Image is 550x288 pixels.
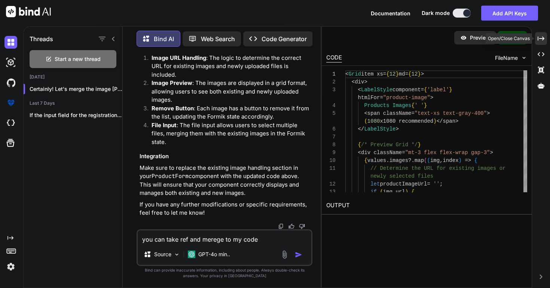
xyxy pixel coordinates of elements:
span: } [418,71,421,77]
span: > [487,110,490,116]
span: > [455,118,458,124]
div: 5 [326,110,336,117]
span: productImageUrl [380,181,427,187]
p: Source [154,251,171,258]
div: 6 [326,125,336,133]
span: htmlFor [358,95,380,101]
span: LabelStyle [361,87,392,93]
span: ' ' [415,102,424,108]
span: let [370,181,380,187]
span: map [415,157,424,163]
span: newly selected files [370,173,433,179]
div: 8 [326,141,336,149]
li: : The logic to determine the correct URL for existing images and newly uploaded files is included. [146,54,311,79]
span: ( [380,189,383,195]
span: , [440,157,443,163]
span: 'label' [427,87,449,93]
span: "text-xs text-gray-400" [415,110,487,116]
li: : The file input allows users to select multiple files, merging them with the existing images in ... [146,121,311,147]
strong: Image Preview [152,79,192,86]
span: if [370,189,377,195]
strong: Remove Button [152,105,194,112]
img: darkAi-studio [4,56,17,69]
img: copy [278,223,284,229]
p: Web Search [201,34,235,43]
span: ( [427,157,430,163]
span: url [395,189,405,195]
li: : Each image has a button to remove it from the list, updating the Formik state accordingly. [146,104,311,121]
span: } [424,102,427,108]
span: { [412,189,415,195]
span: Start a new thread [55,55,101,63]
span: Dark mode [422,9,450,17]
span: /* Preview Grid */ [361,142,418,148]
span: 1080 [367,118,380,124]
div: 11 [326,165,336,172]
span: => [465,157,471,163]
span: > [490,150,493,156]
span: Documentation [371,10,410,16]
span: md [399,71,405,77]
span: = [380,95,383,101]
div: 9 [326,149,336,157]
span: '' [433,181,440,187]
span: > [421,71,424,77]
span: x1080 recommended [380,118,433,124]
button: Documentation [371,9,410,17]
div: 7 [326,133,336,141]
span: } [395,71,398,77]
p: If the input field for the registration... [30,111,122,119]
p: Make sure to replace the existing image handling section in your component with the updated code ... [140,164,311,197]
span: </ [358,126,364,132]
span: } [418,142,421,148]
img: GPT-4o mini [188,251,195,258]
span: 12 [389,71,396,77]
strong: Image URL Handling [152,54,206,61]
span: < [364,110,367,116]
span: LabelStyle [364,126,395,132]
div: Open/Close Canvas [486,33,532,44]
span: div [355,79,364,85]
span: Images [392,102,411,108]
img: cloudideIcon [4,117,17,129]
span: img [383,189,392,195]
p: Preview [470,34,490,42]
li: : The images are displayed in a grid format, allowing users to see both existing and newly upload... [146,79,311,104]
span: images [389,157,408,163]
span: = [421,87,424,93]
span: < [358,150,361,156]
p: Certainly! Let's merge the image [PERSON_NAME]... [30,85,122,93]
h2: [DATE] [24,74,122,80]
p: GPT-4o min.. [198,251,230,258]
span: { [408,71,411,77]
h1: Threads [30,34,53,43]
span: > [430,95,433,101]
span: values [367,157,386,163]
span: component [392,87,421,93]
span: } [449,87,452,93]
code: ProductForm [152,172,189,180]
strong: File Input [152,122,177,129]
span: > [364,79,367,85]
img: Bind AI [6,6,51,17]
span: { [358,142,361,148]
span: = [411,110,414,116]
img: icon [295,251,302,258]
span: ; [440,181,443,187]
span: { [411,102,414,108]
h2: OUTPUT [322,197,532,214]
span: ( [424,157,427,163]
div: 13 [326,188,336,196]
h2: Last 7 Days [24,100,122,106]
span: Grid [348,71,361,77]
span: { [424,87,427,93]
p: Bind AI [154,34,174,43]
span: { [474,157,477,163]
p: If you have any further modifications or specific requirements, feel free to let me know! [140,200,311,217]
span: = [427,181,430,187]
span: span className [367,110,412,116]
button: Add API Keys [481,6,538,21]
span: </ [437,118,443,124]
img: settings [4,260,17,273]
span: img [430,157,440,163]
